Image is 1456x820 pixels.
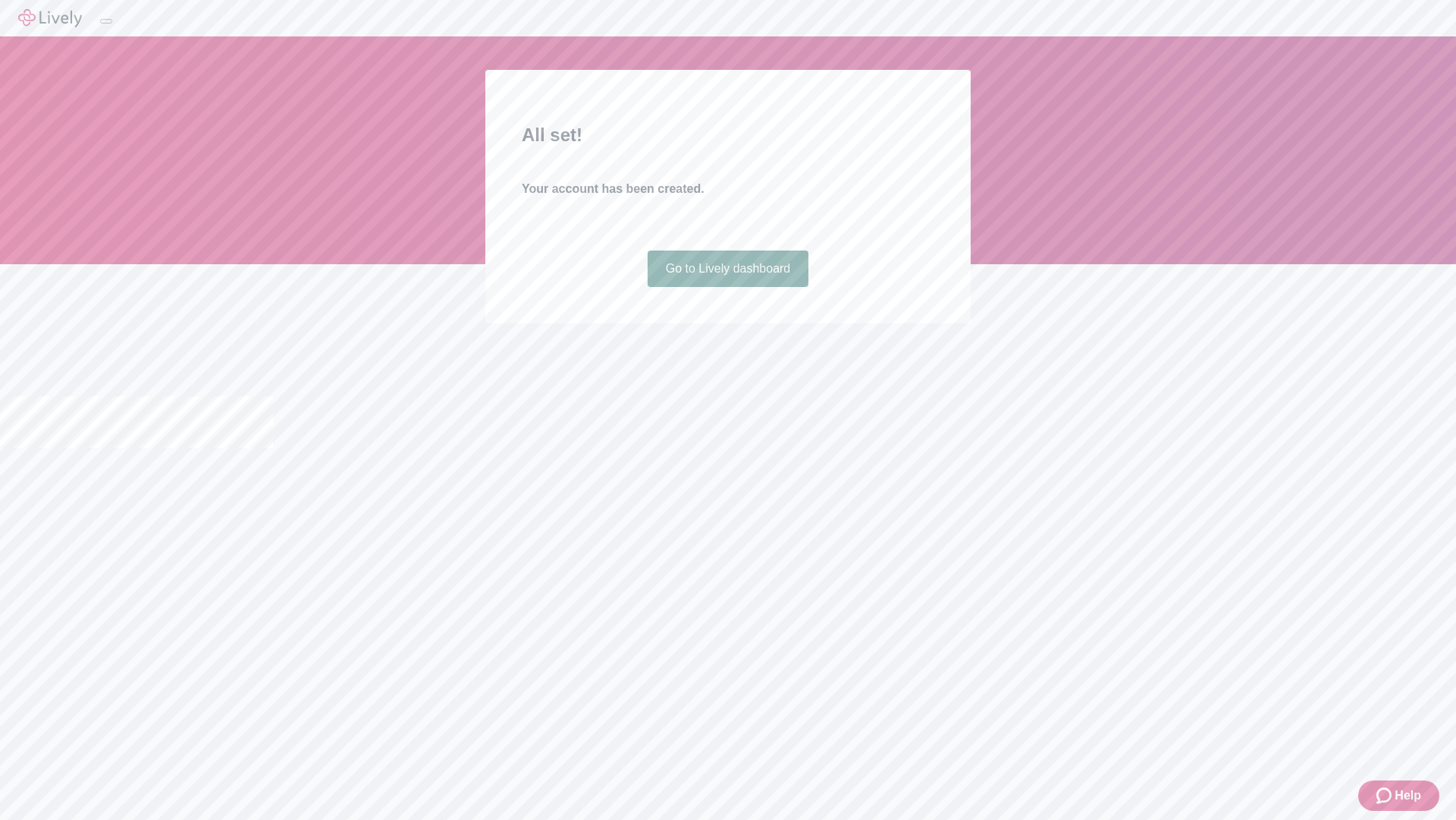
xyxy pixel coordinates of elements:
[522,180,934,198] h4: Your account has been created.
[1376,787,1395,805] svg: Zendesk support icon
[18,9,82,27] img: Lively
[1358,781,1439,811] button: Zendesk support iconHelp
[1395,787,1421,805] span: Help
[100,19,112,24] button: Log out
[648,251,809,287] a: Go to Lively dashboard
[522,121,934,149] h2: All set!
